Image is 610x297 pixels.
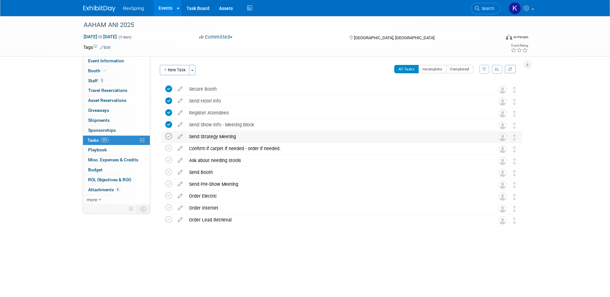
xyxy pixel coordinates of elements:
i: Move task [513,134,516,140]
i: Move task [513,170,516,176]
div: Secure Booth [186,84,486,94]
div: Send Booth [186,167,486,178]
a: edit [175,122,186,128]
span: 3 [99,78,104,83]
div: Order Internet [186,203,486,213]
span: [DATE] [DATE] [83,34,117,40]
i: Booth reservation complete [103,69,106,72]
div: Send Show Info - Meeting Block [186,119,486,130]
a: edit [175,86,186,92]
a: Search [471,3,500,14]
img: Unassigned [498,121,507,130]
a: Refresh [505,65,516,73]
a: edit [175,98,186,104]
img: Unassigned [498,85,507,94]
img: Format-Inperson.png [506,34,512,40]
span: Misc. Expenses & Credits [88,157,138,162]
a: Misc. Expenses & Credits [83,155,150,165]
a: edit [175,169,186,175]
td: Tags [83,44,111,50]
img: Unassigned [498,169,507,177]
span: Booth [88,68,108,73]
img: Unassigned [498,157,507,165]
button: New Task [160,65,189,75]
a: Event Information [83,56,150,66]
img: Unassigned [498,133,507,141]
i: Move task [513,146,516,152]
a: Tasks33% [83,136,150,145]
i: Move task [513,158,516,164]
a: edit [175,157,186,163]
div: In-Person [513,35,528,40]
a: edit [175,205,186,211]
div: Event Format [462,33,529,43]
div: Register Attendees [186,107,486,118]
span: more [87,197,97,202]
span: Travel Reservations [88,88,127,93]
i: Move task [513,182,516,188]
span: Attachments [88,187,120,192]
div: Order Electric [186,191,486,202]
img: Unassigned [498,97,507,106]
img: Unassigned [498,204,507,213]
a: edit [175,193,186,199]
a: Shipments [83,116,150,125]
div: Send Pre-Show Meeting [186,179,486,190]
img: Unassigned [498,193,507,201]
i: Move task [513,99,516,105]
span: Playbook [88,147,107,152]
div: Event Rating [511,44,528,47]
a: edit [175,217,186,223]
div: Order Lead Retrieval [186,214,486,225]
i: Move task [513,218,516,224]
button: Committed [197,34,235,40]
i: Move task [513,87,516,93]
span: Staff [88,78,104,83]
td: Personalize Event Tab Strip [126,205,137,213]
i: Move task [513,194,516,200]
div: Send Hotel Info [186,95,486,106]
img: Unassigned [498,216,507,225]
div: Send Strategy Meeting [186,131,486,142]
a: Playbook [83,145,150,155]
div: Ask about needing stools [186,155,486,166]
a: Giveaways [83,106,150,115]
span: RevSpring [123,6,144,11]
td: Toggle Event Tabs [137,205,150,213]
a: Sponsorships [83,126,150,135]
span: Sponsorships [88,128,116,133]
span: 33% [100,138,109,142]
span: [GEOGRAPHIC_DATA], [GEOGRAPHIC_DATA] [354,35,434,40]
a: more [83,195,150,205]
i: Move task [513,206,516,212]
a: Attachments6 [83,185,150,195]
span: Search [479,6,494,11]
button: Incomplete [418,65,446,73]
a: Budget [83,165,150,175]
button: Completed [446,65,473,73]
i: Move task [513,122,516,129]
a: edit [175,146,186,151]
a: edit [175,181,186,187]
a: Travel Reservations [83,86,150,95]
a: Booth [83,66,150,76]
span: (3 days) [118,35,132,39]
i: Move task [513,111,516,117]
span: Budget [88,167,103,172]
div: Confirm if carpet if needed - order if needed. [186,143,486,154]
div: AAHAM ANI 2025 [81,19,491,31]
a: Edit [100,45,111,50]
a: Asset Reservations [83,96,150,105]
span: Tasks [87,138,109,143]
span: Event Information [88,58,124,63]
a: Staff3 [83,76,150,86]
img: Unassigned [498,145,507,153]
img: ExhibitDay [83,5,115,12]
span: Shipments [88,118,110,123]
img: Unassigned [498,181,507,189]
button: All Tasks [394,65,419,73]
a: edit [175,134,186,139]
a: edit [175,110,186,116]
img: Kelsey Culver [509,2,521,14]
span: to [97,34,103,39]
